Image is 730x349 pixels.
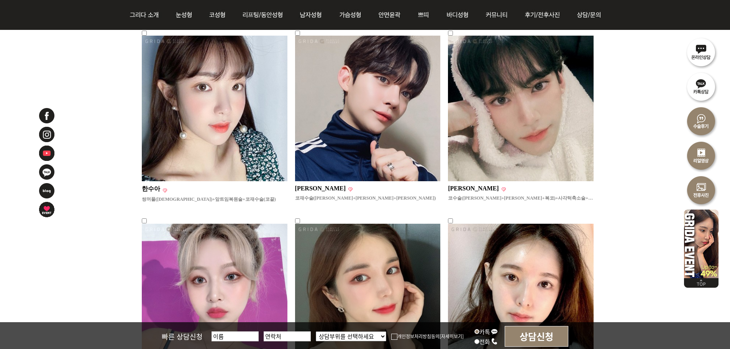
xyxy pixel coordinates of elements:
[142,189,287,203] a: 한수아 쌍꺼풀([DEMOGRAPHIC_DATA])+앞트임복원술+코재수술(코끝)
[38,107,55,124] img: 페이스북
[142,196,287,203] p: 쌍꺼풀([DEMOGRAPHIC_DATA])+앞트임복원술+코재수술(코끝)
[474,338,498,346] label: 전화
[448,185,499,192] p: [PERSON_NAME]
[684,278,719,288] img: 위로가기
[142,185,160,193] p: 한수아
[38,126,55,143] img: 인스타그램
[440,333,464,339] a: [자세히보기]
[38,201,55,218] img: 이벤트
[295,195,441,202] p: 코재수술([PERSON_NAME]+[PERSON_NAME]+[PERSON_NAME])
[391,334,397,340] img: checkbox.png
[684,69,719,103] img: 카톡상담
[474,328,498,336] label: 카톡
[684,172,719,207] img: 수술전후사진
[162,331,203,341] span: 빠른 상담신청
[163,188,167,193] img: 인기글
[448,188,594,202] a: [PERSON_NAME] 코수술([PERSON_NAME]+[PERSON_NAME]+복코)+사각턱축소술+앞턱수술
[505,326,568,347] input: 상담신청
[212,331,259,341] input: 이름
[684,103,719,138] img: 수술후기
[684,207,719,278] img: 이벤트
[295,188,441,202] a: [PERSON_NAME] 코재수술([PERSON_NAME]+[PERSON_NAME]+[PERSON_NAME])
[448,195,594,202] p: 코수술([PERSON_NAME]+[PERSON_NAME]+복코)+사각턱축소술+앞턱수술
[38,182,55,199] img: 네이버블로그
[38,164,55,180] img: 카카오톡
[264,331,311,341] input: 연락처
[474,329,479,334] input: 카톡
[491,338,498,345] img: call_icon.png
[474,339,479,344] input: 전화
[295,185,346,192] p: [PERSON_NAME]
[502,187,506,192] img: 인기글
[684,138,719,172] img: 리얼영상
[684,34,719,69] img: 온라인상담
[491,328,498,335] img: kakao_icon.png
[391,333,440,339] label: 개인정보처리방침동의
[348,187,353,192] img: 인기글
[38,145,55,162] img: 유투브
